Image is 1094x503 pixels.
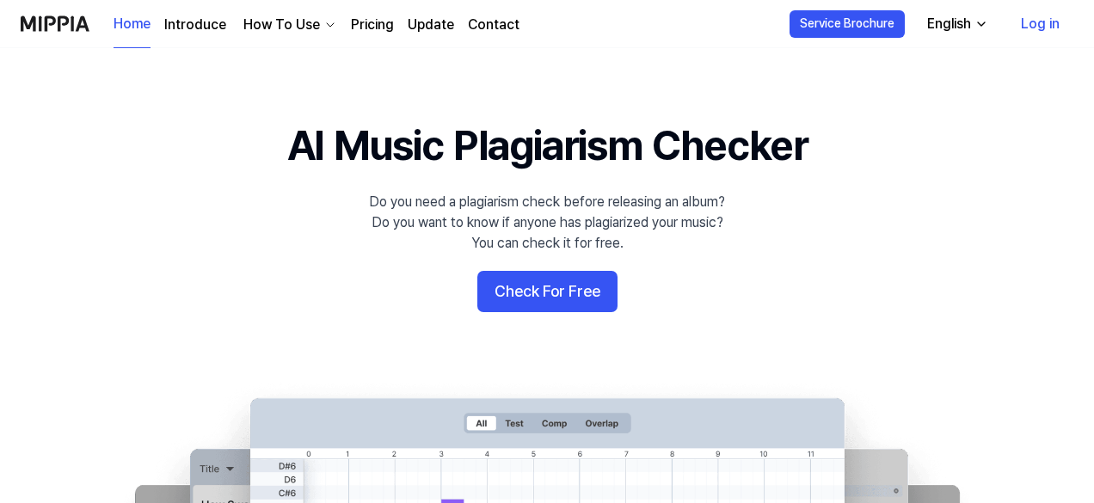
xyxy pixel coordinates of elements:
[164,15,226,35] a: Introduce
[913,7,999,41] button: English
[114,1,151,48] a: Home
[240,15,323,35] div: How To Use
[468,15,519,35] a: Contact
[790,10,905,38] button: Service Brochure
[369,192,725,254] div: Do you need a plagiarism check before releasing an album? Do you want to know if anyone has plagi...
[924,14,974,34] div: English
[240,15,337,35] button: How To Use
[408,15,454,35] a: Update
[477,271,618,312] button: Check For Free
[287,117,808,175] h1: AI Music Plagiarism Checker
[351,15,394,35] a: Pricing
